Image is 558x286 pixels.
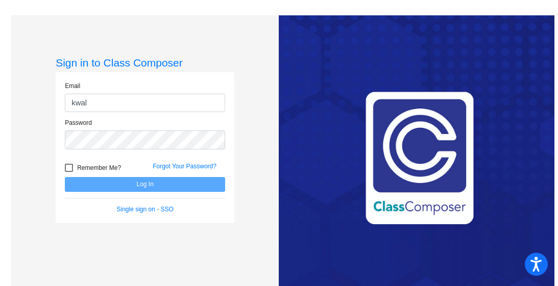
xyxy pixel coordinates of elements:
[116,206,173,213] a: Single sign on - SSO
[65,81,80,91] label: Email
[77,162,121,174] span: Remember Me?
[153,163,216,170] a: Forgot Your Password?
[65,118,92,127] label: Password
[56,56,234,69] h3: Sign in to Class Composer
[65,177,225,192] button: Log In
